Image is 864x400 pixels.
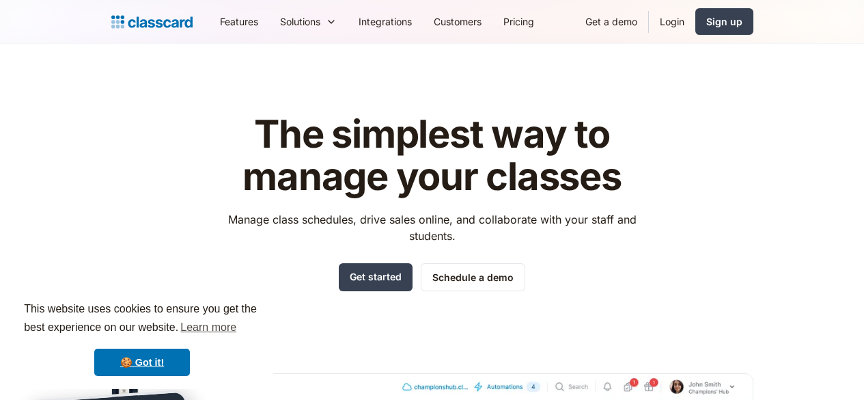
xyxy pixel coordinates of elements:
[348,6,423,37] a: Integrations
[215,211,649,244] p: Manage class schedules, drive sales online, and collaborate with your staff and students.
[421,263,525,291] a: Schedule a demo
[111,12,193,31] a: Logo
[94,349,190,376] a: dismiss cookie message
[574,6,648,37] a: Get a demo
[492,6,545,37] a: Pricing
[695,8,753,35] a: Sign up
[280,14,320,29] div: Solutions
[269,6,348,37] div: Solutions
[706,14,742,29] div: Sign up
[11,288,273,389] div: cookieconsent
[24,301,260,338] span: This website uses cookies to ensure you get the best experience on our website.
[423,6,492,37] a: Customers
[649,6,695,37] a: Login
[178,317,238,338] a: learn more about cookies
[209,6,269,37] a: Features
[215,114,649,198] h1: The simplest way to manage your classes
[339,263,413,291] a: Get started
